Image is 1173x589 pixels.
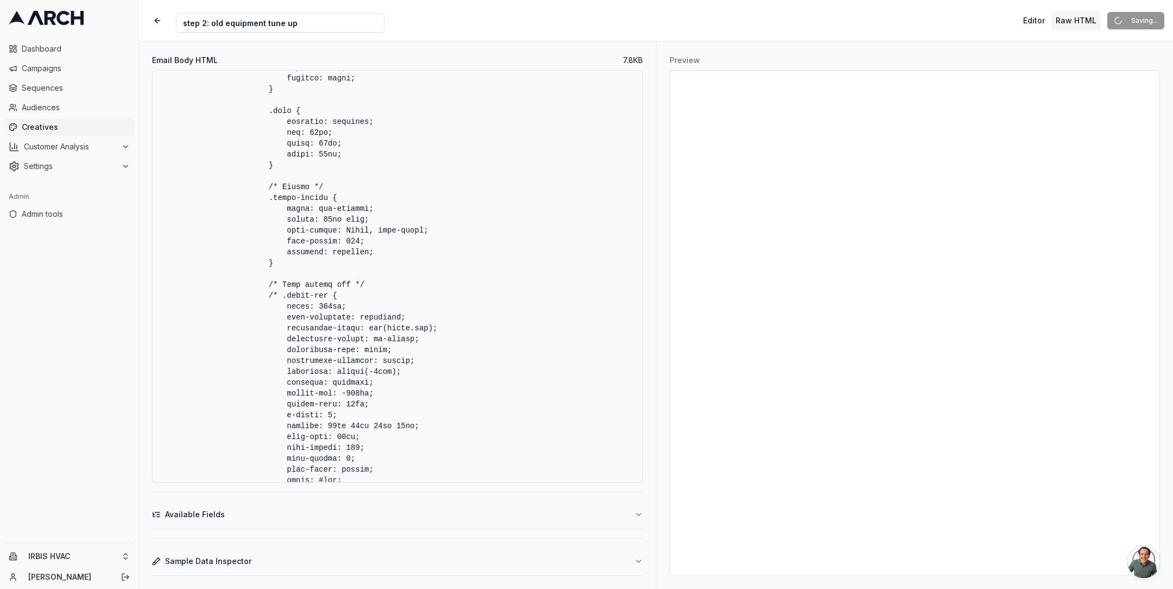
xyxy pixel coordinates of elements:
[22,209,130,220] span: Admin tools
[165,556,251,567] span: Sample Data Inspector
[623,55,643,66] span: 7.8 KB
[28,572,109,582] a: [PERSON_NAME]
[22,122,130,133] span: Creatives
[670,55,1160,66] h3: Preview
[24,161,117,172] span: Settings
[4,79,134,97] a: Sequences
[4,205,134,223] a: Admin tools
[22,43,130,54] span: Dashboard
[4,118,134,136] a: Creatives
[4,40,134,58] a: Dashboard
[24,141,117,152] span: Customer Analysis
[22,102,130,113] span: Audiences
[670,71,1159,575] iframe: Preview for step 2: old equipment tune up
[22,83,130,93] span: Sequences
[165,509,225,520] span: Available Fields
[4,158,134,175] button: Settings
[22,63,130,74] span: Campaigns
[1051,11,1101,30] button: Toggle custom HTML
[152,500,643,529] button: Available Fields
[28,552,117,561] span: IRBIS HVAC
[152,70,643,483] textarea: <!LOREMIP dolo> <sita cons="ad"> <elit> <sedd eiusmod="TEM-4" /> <inci utla="etdolore" magnaal="e...
[4,60,134,77] a: Campaigns
[4,548,134,565] button: IRBIS HVAC
[176,13,384,33] input: Internal Creative Name
[152,57,218,64] label: Email Body HTML
[1019,11,1049,30] button: Toggle editor
[1127,546,1160,578] div: Open chat
[4,138,134,155] button: Customer Analysis
[118,569,133,585] button: Log out
[4,99,134,116] a: Audiences
[152,547,643,575] button: Sample Data Inspector
[4,188,134,205] div: Admin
